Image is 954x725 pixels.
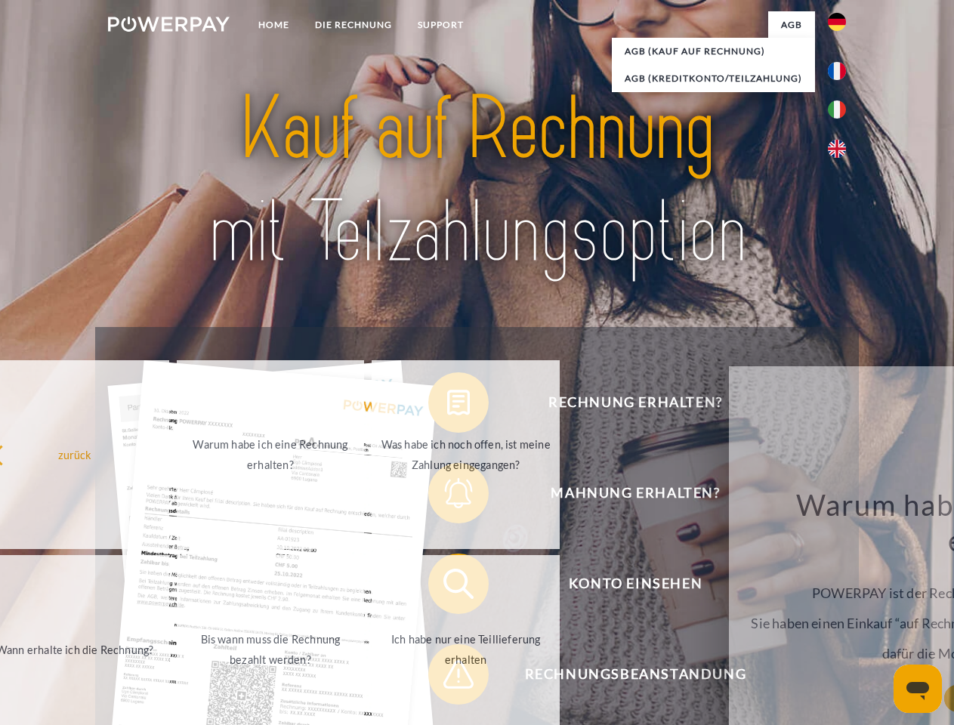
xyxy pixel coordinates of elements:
[144,72,810,289] img: title-powerpay_de.svg
[828,140,846,158] img: en
[405,11,477,39] a: SUPPORT
[894,665,942,713] iframe: Schaltfläche zum Öffnen des Messaging-Fensters
[381,629,551,670] div: Ich habe nur eine Teillieferung erhalten
[612,65,815,92] a: AGB (Kreditkonto/Teilzahlung)
[828,13,846,31] img: de
[428,644,821,705] button: Rechnungsbeanstandung
[428,554,821,614] button: Konto einsehen
[450,554,820,614] span: Konto einsehen
[245,11,302,39] a: Home
[302,11,405,39] a: DIE RECHNUNG
[768,11,815,39] a: agb
[828,62,846,80] img: fr
[186,629,356,670] div: Bis wann muss die Rechnung bezahlt werden?
[828,100,846,119] img: it
[612,38,815,65] a: AGB (Kauf auf Rechnung)
[186,434,356,475] div: Warum habe ich eine Rechnung erhalten?
[450,644,820,705] span: Rechnungsbeanstandung
[108,17,230,32] img: logo-powerpay-white.svg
